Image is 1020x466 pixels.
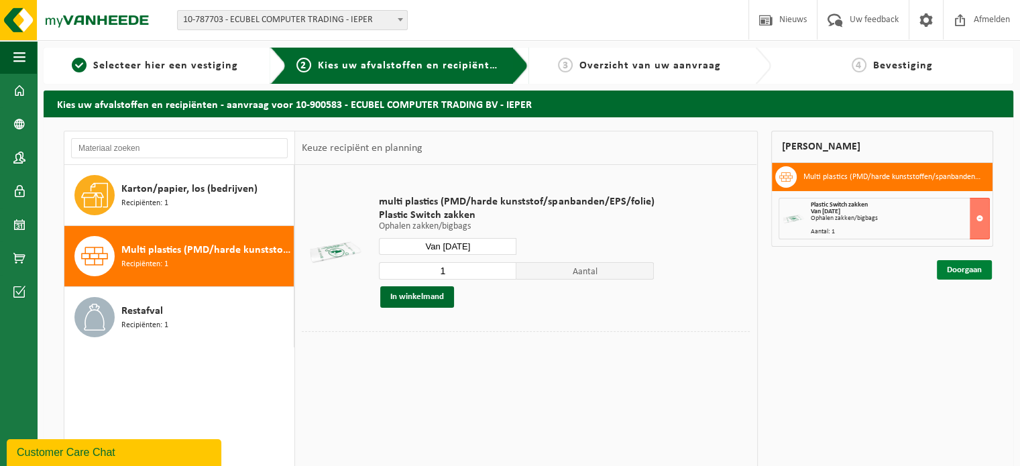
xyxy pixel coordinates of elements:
span: 2 [296,58,311,72]
span: Overzicht van uw aanvraag [579,60,721,71]
span: Kies uw afvalstoffen en recipiënten [318,60,502,71]
span: Aantal [516,262,654,280]
span: 10-787703 - ECUBEL COMPUTER TRADING - IEPER [178,11,407,30]
span: 4 [852,58,866,72]
div: Ophalen zakken/bigbags [811,215,990,222]
button: Karton/papier, los (bedrijven) Recipiënten: 1 [64,165,294,226]
p: Ophalen zakken/bigbags [379,222,654,231]
span: 10-787703 - ECUBEL COMPUTER TRADING - IEPER [177,10,408,30]
input: Selecteer datum [379,238,516,255]
span: Multi plastics (PMD/harde kunststoffen/spanbanden/EPS/folie naturel/folie gemengd) [121,242,290,258]
iframe: chat widget [7,436,224,466]
span: Recipiënten: 1 [121,197,168,210]
a: 1Selecteer hier een vestiging [50,58,260,74]
button: Restafval Recipiënten: 1 [64,287,294,347]
span: Karton/papier, los (bedrijven) [121,181,258,197]
div: [PERSON_NAME] [771,131,994,163]
span: Selecteer hier een vestiging [93,60,238,71]
input: Materiaal zoeken [71,138,288,158]
div: Aantal: 1 [811,229,990,235]
strong: Van [DATE] [811,208,840,215]
div: Keuze recipiënt en planning [295,131,429,165]
a: Doorgaan [937,260,992,280]
span: multi plastics (PMD/harde kunststof/spanbanden/EPS/folie) [379,195,654,209]
span: Bevestiging [873,60,933,71]
h2: Kies uw afvalstoffen en recipiënten - aanvraag voor 10-900583 - ECUBEL COMPUTER TRADING BV - IEPER [44,91,1013,117]
span: 1 [72,58,87,72]
span: Plastic Switch zakken [811,201,868,209]
span: Plastic Switch zakken [379,209,654,222]
span: Recipiënten: 1 [121,258,168,271]
h3: Multi plastics (PMD/harde kunststoffen/spanbanden/EPS/folie naturel/folie gemengd) [803,166,983,188]
span: Restafval [121,303,163,319]
span: Recipiënten: 1 [121,319,168,332]
button: In winkelmand [380,286,454,308]
button: Multi plastics (PMD/harde kunststoffen/spanbanden/EPS/folie naturel/folie gemengd) Recipiënten: 1 [64,226,294,287]
span: 3 [558,58,573,72]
